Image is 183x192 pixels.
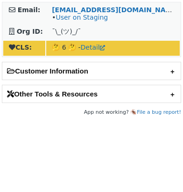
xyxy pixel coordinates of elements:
[18,6,41,14] strong: Email:
[56,14,108,21] a: User on Staging
[52,6,179,14] a: [EMAIL_ADDRESS][DOMAIN_NAME]
[2,62,181,80] h2: Customer Information
[46,41,180,56] td: 🤔 6 🤔 -
[17,28,43,35] strong: Org ID:
[81,44,105,51] a: Detail
[52,28,81,35] span: ¯\_(ツ)_/¯
[137,109,181,115] a: File a bug report!
[9,44,32,51] strong: CLS:
[52,14,108,21] span: •
[2,108,181,117] footer: App not working? 🪳
[2,85,181,103] h2: Other Tools & Resources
